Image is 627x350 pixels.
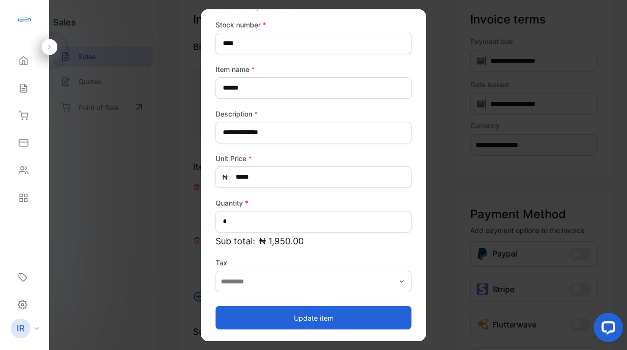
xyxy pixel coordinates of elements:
label: Item name [216,64,411,74]
label: Unit Price [216,153,411,163]
label: Tax [216,257,411,268]
img: logo [17,13,32,27]
p: Sub total: [216,234,411,248]
label: Quantity [216,198,411,208]
label: Stock number [216,20,411,30]
iframe: LiveChat chat widget [586,309,627,350]
label: Description [216,109,411,119]
span: ₦ 1,950.00 [259,234,304,248]
p: IR [17,322,24,335]
span: ₦ [222,172,228,182]
button: Update item [216,306,411,329]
